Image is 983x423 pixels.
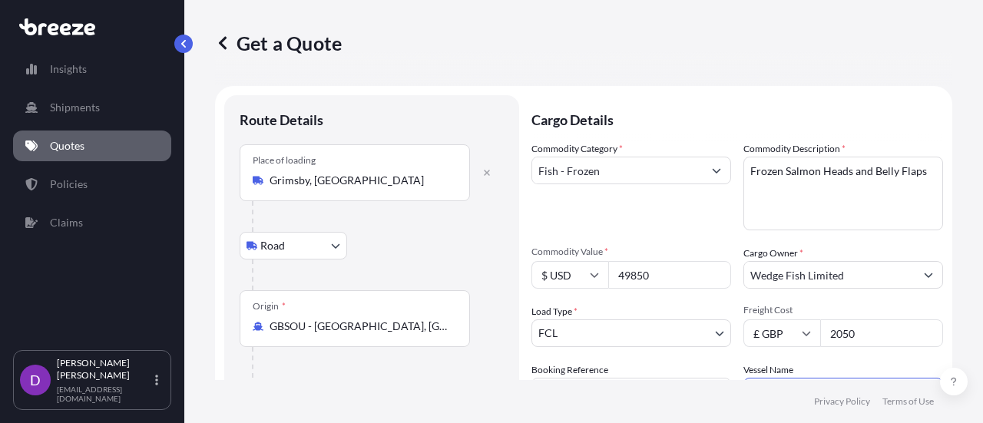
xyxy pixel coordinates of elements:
input: Your internal reference [531,378,731,405]
textarea: Frozen Salmon Heads and Belly Flaps [743,157,943,230]
label: Commodity Category [531,141,623,157]
p: Insights [50,61,87,77]
span: Freight Cost [743,304,943,316]
a: Terms of Use [882,395,934,408]
label: Commodity Description [743,141,846,157]
p: Main transport mode [240,378,504,390]
button: Select transport [240,232,347,259]
input: Origin [270,319,451,334]
a: Policies [13,169,171,200]
label: Vessel Name [743,362,793,378]
a: Quotes [13,131,171,161]
div: Place of loading [253,154,316,167]
p: Claims [50,215,83,230]
input: Full name [744,261,915,289]
a: Insights [13,54,171,84]
label: Cargo Owner [743,246,803,261]
input: Enter name [743,378,943,405]
input: Enter amount [820,319,943,347]
p: Quotes [50,138,84,154]
button: Show suggestions [703,157,730,184]
span: Commodity Value [531,246,731,258]
input: Select a commodity type [532,157,703,184]
input: Place of loading [270,173,451,188]
span: Load Type [531,304,578,319]
p: Shipments [50,100,100,115]
div: Origin [253,300,286,312]
p: Route Details [240,111,323,129]
button: Show suggestions [915,261,942,289]
button: FCL [531,319,731,347]
p: [PERSON_NAME] [PERSON_NAME] [57,357,152,382]
span: Road [260,238,285,253]
a: Privacy Policy [814,395,870,408]
span: D [30,372,41,388]
p: [EMAIL_ADDRESS][DOMAIN_NAME] [57,385,152,403]
a: Claims [13,207,171,238]
span: FCL [538,326,558,341]
p: Cargo Details [531,95,943,141]
input: Type amount [608,261,731,289]
p: Get a Quote [215,31,342,55]
label: Booking Reference [531,362,608,378]
p: Policies [50,177,88,192]
a: Shipments [13,92,171,123]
